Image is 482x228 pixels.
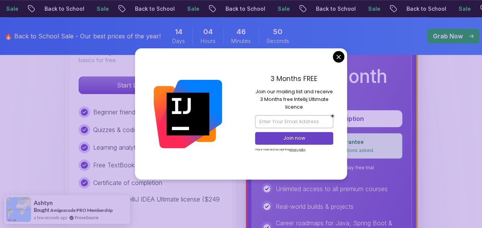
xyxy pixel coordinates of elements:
[175,26,183,37] span: 14 Days
[201,37,216,45] span: Hours
[231,37,251,45] span: Minutes
[34,200,53,206] span: Ashtyn
[432,5,457,13] p: Sale
[70,5,95,13] p: Sale
[237,26,246,37] span: 46 Minutes
[251,5,276,13] p: Sale
[93,143,175,152] p: Learning analytics dashboard
[199,5,251,13] p: Back to School
[109,5,161,13] p: Back to School
[276,184,388,193] p: Unlimited access to all premium courses
[335,165,374,171] span: ✓ 7-day free trial
[34,214,67,221] span: a few seconds ago
[6,197,31,222] img: provesource social proof notification image
[50,207,113,213] a: Amigoscode PRO Membership
[161,5,185,13] p: Sale
[93,160,138,170] p: Free TextBooks
[93,195,223,213] p: 3 months IntelliJ IDEA Ultimate license ($249 value)
[433,31,463,41] p: Grab Now
[93,178,162,187] p: Certificate of completion
[273,26,283,37] span: 50 Seconds
[93,125,173,134] p: Quizzes & coding challenges
[342,5,366,13] p: Sale
[79,49,223,64] p: Ideal for beginners exploring coding and learning the basics for free.
[79,76,223,94] button: Start Learning for Free
[79,77,222,94] p: Start Learning for Free
[172,37,185,45] span: Days
[79,81,223,89] a: Start Learning for Free
[18,5,70,13] p: Back to School
[5,31,161,41] p: 🔥 Back to School Sale - Our best prices of the year!
[290,5,342,13] p: Back to School
[75,214,99,221] a: ProveSource
[266,37,289,45] span: Seconds
[276,202,354,211] p: Real-world builds & projects
[380,5,432,13] p: Back to School
[93,107,177,117] p: Beginner friendly free courses
[34,207,49,213] span: Bought
[203,26,213,37] span: 4 Hours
